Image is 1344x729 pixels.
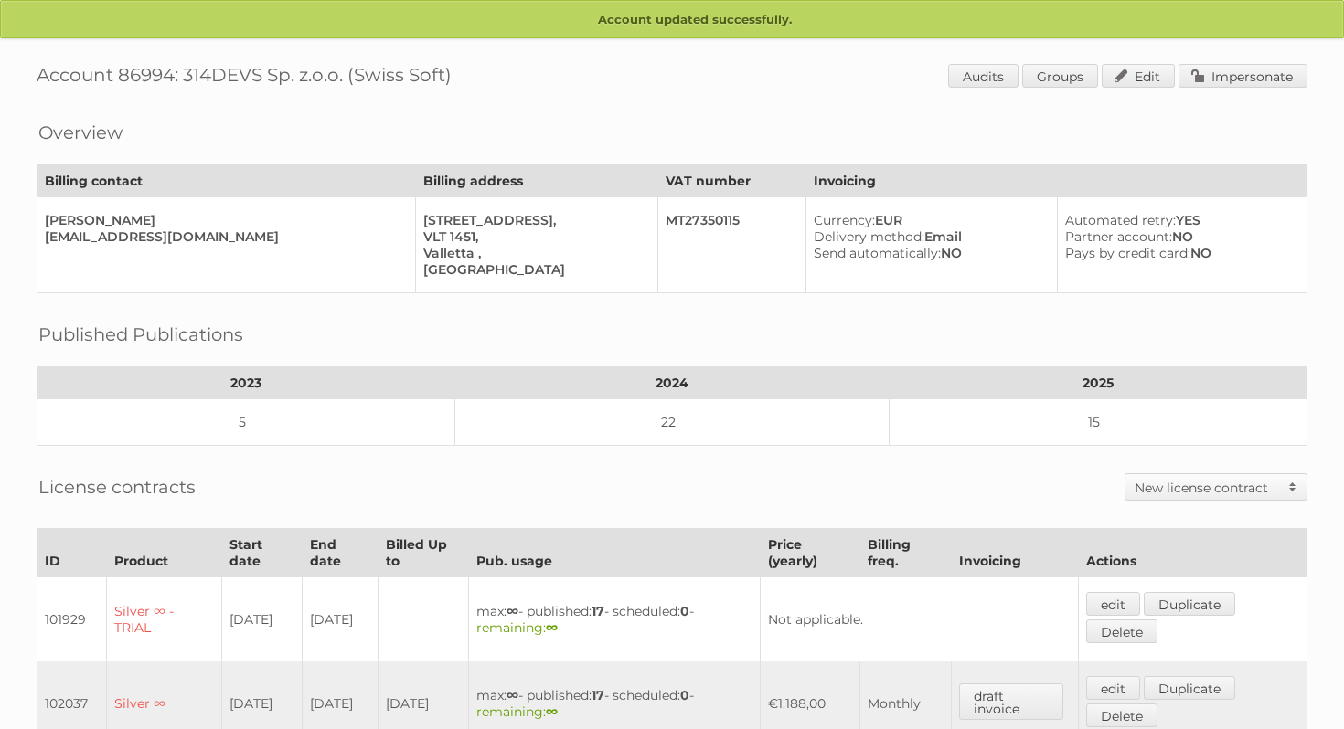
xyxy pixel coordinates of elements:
[889,367,1307,399] th: 2025
[592,687,604,703] strong: 17
[423,228,643,245] div: VLT 1451,
[455,399,890,446] td: 22
[1144,676,1235,700] a: Duplicate
[1078,529,1307,577] th: Actions
[507,603,518,619] strong: ∞
[1022,64,1098,88] a: Groups
[45,228,400,245] div: [EMAIL_ADDRESS][DOMAIN_NAME]
[658,165,806,197] th: VAT number
[1086,676,1140,700] a: edit
[423,245,643,261] div: Valletta ,
[1086,619,1157,643] a: Delete
[948,64,1019,88] a: Audits
[378,529,468,577] th: Billed Up to
[222,529,303,577] th: Start date
[303,577,378,662] td: [DATE]
[37,64,1307,91] h1: Account 86994: 314DEVS Sp. z.o.o. (Swiss Soft)
[476,703,558,720] span: remaining:
[468,529,761,577] th: Pub. usage
[814,212,875,228] span: Currency:
[814,228,1042,245] div: Email
[1125,474,1307,500] a: New license contract
[455,367,890,399] th: 2024
[814,228,924,245] span: Delivery method:
[303,529,378,577] th: End date
[468,577,761,662] td: max: - published: - scheduled: -
[1065,245,1190,261] span: Pays by credit card:
[107,529,222,577] th: Product
[1086,592,1140,616] a: edit
[546,619,558,636] strong: ∞
[814,245,1042,261] div: NO
[592,603,604,619] strong: 17
[814,245,941,261] span: Send automatically:
[37,399,455,446] td: 5
[860,529,951,577] th: Billing freq.
[38,473,196,501] h2: License contracts
[658,197,806,293] td: MT27350115
[1086,703,1157,727] a: Delete
[1179,64,1307,88] a: Impersonate
[45,212,400,228] div: [PERSON_NAME]
[222,577,303,662] td: [DATE]
[806,165,1307,197] th: Invoicing
[1,1,1343,39] p: Account updated successfully.
[38,119,123,146] h2: Overview
[423,261,643,278] div: [GEOGRAPHIC_DATA]
[1102,64,1175,88] a: Edit
[37,529,107,577] th: ID
[889,399,1307,446] td: 15
[423,212,643,228] div: [STREET_ADDRESS],
[951,529,1078,577] th: Invoicing
[761,529,860,577] th: Price (yearly)
[1135,479,1279,497] h2: New license contract
[415,165,657,197] th: Billing address
[507,687,518,703] strong: ∞
[38,321,243,348] h2: Published Publications
[107,577,222,662] td: Silver ∞ - TRIAL
[1065,212,1176,228] span: Automated retry:
[680,603,689,619] strong: 0
[37,577,107,662] td: 101929
[761,577,1078,662] td: Not applicable.
[680,687,689,703] strong: 0
[814,212,1042,228] div: EUR
[476,619,558,636] span: remaining:
[1065,212,1292,228] div: YES
[1065,228,1292,245] div: NO
[546,703,558,720] strong: ∞
[1144,592,1235,616] a: Duplicate
[1065,228,1172,245] span: Partner account:
[37,367,455,399] th: 2023
[37,165,416,197] th: Billing contact
[1065,245,1292,261] div: NO
[959,683,1063,720] a: draft invoice
[1279,474,1307,500] span: Toggle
